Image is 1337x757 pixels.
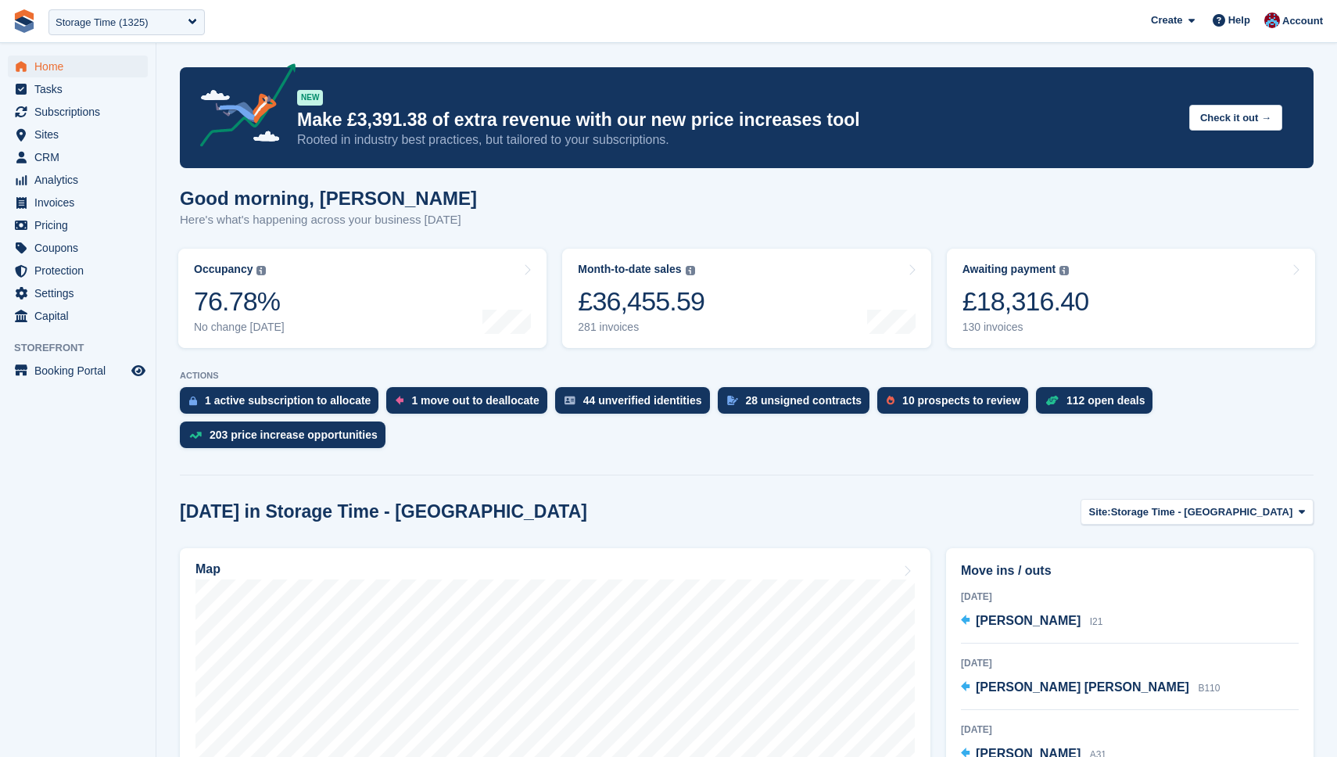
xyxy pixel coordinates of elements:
[180,371,1314,381] p: ACTIONS
[746,394,862,407] div: 28 unsigned contracts
[718,387,878,422] a: 28 unsigned contracts
[34,260,128,282] span: Protection
[34,146,128,168] span: CRM
[194,321,285,334] div: No change [DATE]
[194,263,253,276] div: Occupancy
[1189,105,1282,131] button: Check it out →
[1090,616,1103,627] span: I21
[297,90,323,106] div: NEW
[180,211,477,229] p: Here's what's happening across your business [DATE]
[178,249,547,348] a: Occupancy 76.78% No change [DATE]
[180,501,587,522] h2: [DATE] in Storage Time - [GEOGRAPHIC_DATA]
[34,282,128,304] span: Settings
[727,396,738,405] img: contract_signature_icon-13c848040528278c33f63329250d36e43548de30e8caae1d1a13099fd9432cc5.svg
[34,214,128,236] span: Pricing
[8,260,148,282] a: menu
[562,249,930,348] a: Month-to-date sales £36,455.59 281 invoices
[187,63,296,152] img: price-adjustments-announcement-icon-8257ccfd72463d97f412b2fc003d46551f7dbcb40ab6d574587a9cd5c0d94...
[210,429,378,441] div: 203 price increase opportunities
[13,9,36,33] img: stora-icon-8386f47178a22dfd0bd8f6a31ec36ba5ce8667c1dd55bd0f319d3a0aa187defe.svg
[961,590,1299,604] div: [DATE]
[8,78,148,100] a: menu
[1111,504,1293,520] span: Storage Time - [GEOGRAPHIC_DATA]
[8,214,148,236] a: menu
[961,612,1102,632] a: [PERSON_NAME] I21
[1066,394,1145,407] div: 112 open deals
[8,192,148,213] a: menu
[205,394,371,407] div: 1 active subscription to allocate
[195,562,220,576] h2: Map
[877,387,1036,422] a: 10 prospects to review
[34,101,128,123] span: Subscriptions
[180,387,386,422] a: 1 active subscription to allocate
[34,360,128,382] span: Booking Portal
[180,422,393,456] a: 203 price increase opportunities
[1198,683,1220,694] span: B110
[887,396,894,405] img: prospect-51fa495bee0391a8d652442698ab0144808aea92771e9ea1ae160a38d050c398.svg
[14,340,156,356] span: Storefront
[1228,13,1250,28] span: Help
[962,263,1056,276] div: Awaiting payment
[1045,395,1059,406] img: deal-1b604bf984904fb50ccaf53a9ad4b4a5d6e5aea283cecdc64d6e3604feb123c2.svg
[565,396,575,405] img: verify_identity-adf6edd0f0f0b5bbfe63781bf79b02c33cf7c696d77639b501bdc392416b5a36.svg
[947,249,1315,348] a: Awaiting payment £18,316.40 130 invoices
[961,678,1220,698] a: [PERSON_NAME] [PERSON_NAME] B110
[961,561,1299,580] h2: Move ins / outs
[396,396,403,405] img: move_outs_to_deallocate_icon-f764333ba52eb49d3ac5e1228854f67142a1ed5810a6f6cc68b1a99e826820c5.svg
[555,387,718,422] a: 44 unverified identities
[961,723,1299,737] div: [DATE]
[386,387,554,422] a: 1 move out to deallocate
[34,78,128,100] span: Tasks
[976,680,1189,694] span: [PERSON_NAME] [PERSON_NAME]
[34,169,128,191] span: Analytics
[8,282,148,304] a: menu
[34,192,128,213] span: Invoices
[194,285,285,318] div: 76.78%
[297,109,1177,131] p: Make £3,391.38 of extra revenue with our new price increases tool
[686,266,695,275] img: icon-info-grey-7440780725fd019a000dd9b08b2336e03edf1995a4989e88bcd33f0948082b44.svg
[1081,499,1314,525] button: Site: Storage Time - [GEOGRAPHIC_DATA]
[8,237,148,259] a: menu
[8,360,148,382] a: menu
[56,15,149,30] div: Storage Time (1325)
[8,101,148,123] a: menu
[129,361,148,380] a: Preview store
[34,237,128,259] span: Coupons
[976,614,1081,627] span: [PERSON_NAME]
[34,305,128,327] span: Capital
[961,656,1299,670] div: [DATE]
[8,124,148,145] a: menu
[180,188,477,209] h1: Good morning, [PERSON_NAME]
[297,131,1177,149] p: Rooted in industry best practices, but tailored to your subscriptions.
[578,285,704,318] div: £36,455.59
[1264,13,1280,28] img: David Hughes
[1151,13,1182,28] span: Create
[8,146,148,168] a: menu
[583,394,702,407] div: 44 unverified identities
[34,56,128,77] span: Home
[578,263,681,276] div: Month-to-date sales
[1036,387,1160,422] a: 112 open deals
[578,321,704,334] div: 281 invoices
[189,396,197,406] img: active_subscription_to_allocate_icon-d502201f5373d7db506a760aba3b589e785aa758c864c3986d89f69b8ff3...
[1282,13,1323,29] span: Account
[8,305,148,327] a: menu
[256,266,266,275] img: icon-info-grey-7440780725fd019a000dd9b08b2336e03edf1995a4989e88bcd33f0948082b44.svg
[962,285,1089,318] div: £18,316.40
[1089,504,1111,520] span: Site:
[411,394,539,407] div: 1 move out to deallocate
[902,394,1020,407] div: 10 prospects to review
[962,321,1089,334] div: 130 invoices
[8,169,148,191] a: menu
[189,432,202,439] img: price_increase_opportunities-93ffe204e8149a01c8c9dc8f82e8f89637d9d84a8eef4429ea346261dce0b2c0.svg
[34,124,128,145] span: Sites
[1059,266,1069,275] img: icon-info-grey-7440780725fd019a000dd9b08b2336e03edf1995a4989e88bcd33f0948082b44.svg
[8,56,148,77] a: menu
